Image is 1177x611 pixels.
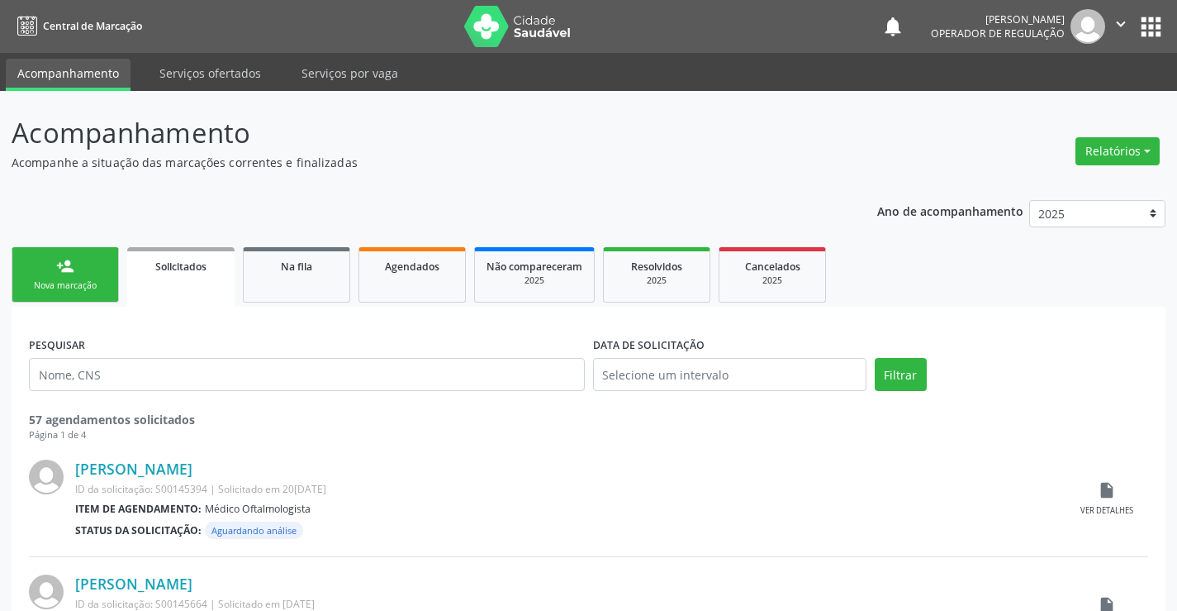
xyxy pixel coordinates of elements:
span: Solicitados [155,260,206,274]
div: Página 1 de 4 [29,428,1148,442]
div: 2025 [615,274,698,287]
input: Nome, CNS [29,358,585,391]
span: Aguardando análise [205,522,303,539]
p: Acompanhe a situação das marcações correntes e finalizadas [12,154,819,171]
span: Cancelados [745,260,800,274]
span: ID da solicitação: S00145664 | [75,597,216,611]
strong: 57 agendamentos solicitados [29,412,195,427]
a: [PERSON_NAME] [75,575,192,593]
div: 2025 [486,274,582,287]
span: ID da solicitação: S00145394 | [75,482,216,496]
a: Serviços por vaga [290,59,410,88]
label: DATA DE SOLICITAÇÃO [593,332,705,358]
span: Central de Marcação [43,19,142,33]
span: Na fila [281,260,312,274]
div: Ver detalhes [1080,505,1133,517]
b: Status da solicitação: [75,523,202,537]
i:  [1112,15,1130,33]
p: Ano de acompanhamento [877,200,1023,221]
span: Solicitado em 20[DATE] [218,482,326,496]
p: Acompanhamento [12,112,819,154]
b: Item de agendamento: [75,502,202,516]
button: Relatórios [1075,137,1160,165]
span: Agendados [385,260,439,274]
span: Resolvidos [631,260,682,274]
img: img [29,460,64,494]
span: Operador de regulação [931,26,1065,41]
button:  [1105,9,1137,44]
a: Serviços ofertados [148,59,273,88]
img: img [1070,9,1105,44]
button: notifications [881,15,904,38]
i: insert_drive_file [1098,481,1116,499]
span: Não compareceram [486,260,582,274]
button: Filtrar [875,358,927,391]
div: 2025 [731,274,814,287]
span: Médico Oftalmologista [205,502,311,516]
input: Selecione um intervalo [593,358,866,391]
label: PESQUISAR [29,332,85,358]
div: person_add [56,257,74,275]
div: Nova marcação [24,279,107,292]
div: [PERSON_NAME] [931,12,1065,26]
a: Central de Marcação [12,12,142,40]
a: Acompanhamento [6,59,131,91]
a: [PERSON_NAME] [75,460,192,478]
span: Solicitado em [DATE] [218,597,315,611]
button: apps [1137,12,1165,41]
